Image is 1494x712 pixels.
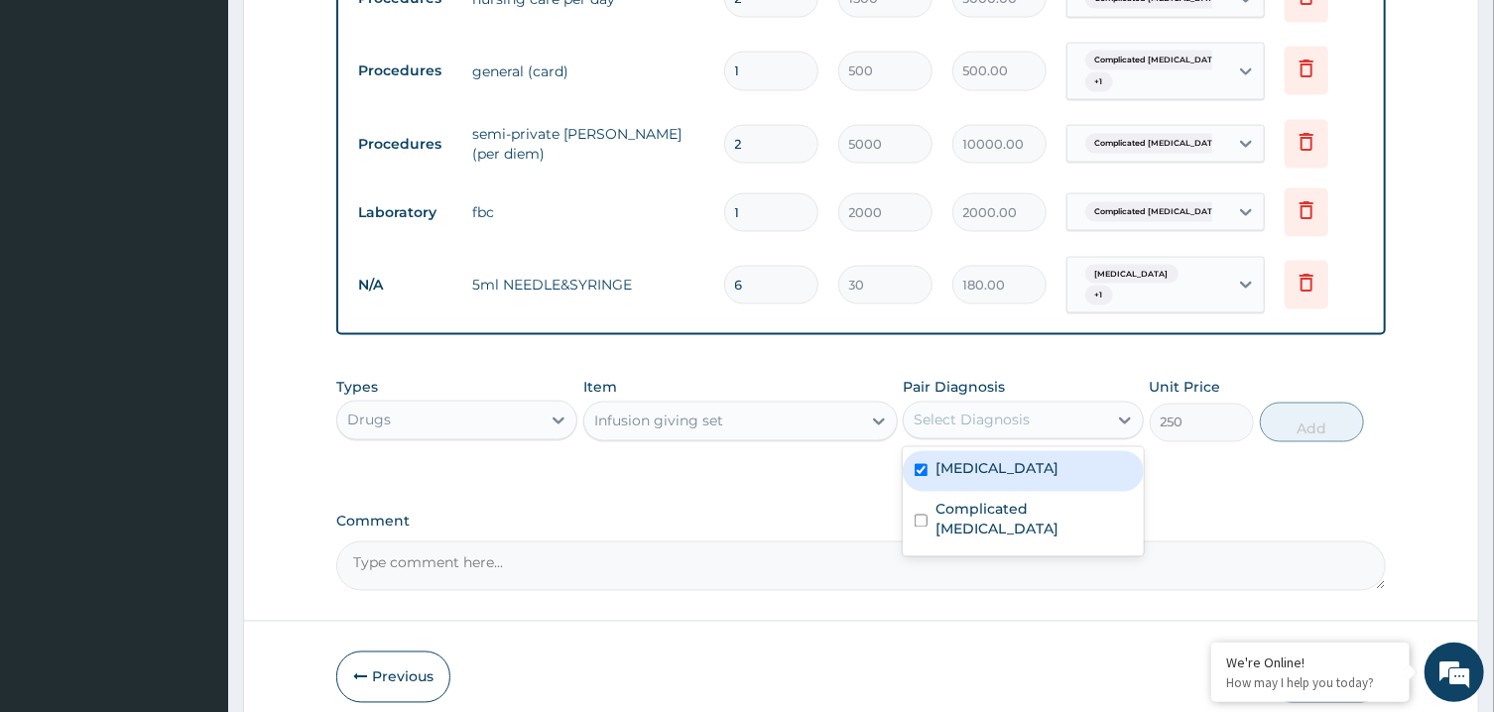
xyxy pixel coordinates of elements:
[348,194,462,231] td: Laboratory
[10,489,378,558] textarea: Type your message and hit 'Enter'
[1226,653,1395,671] div: We're Online!
[583,377,617,397] label: Item
[1260,403,1365,442] button: Add
[348,267,462,303] td: N/A
[935,500,1132,539] label: Complicated [MEDICAL_DATA]
[914,411,1030,430] div: Select Diagnosis
[462,192,713,232] td: fbc
[935,459,1058,479] label: [MEDICAL_DATA]
[1226,674,1395,691] p: How may I help you today?
[1085,265,1179,285] span: [MEDICAL_DATA]
[325,10,373,58] div: Minimize live chat window
[1085,202,1232,222] span: Complicated [MEDICAL_DATA]
[348,126,462,163] td: Procedures
[336,514,1385,531] label: Comment
[462,114,713,174] td: semi-private [PERSON_NAME] (per diem)
[1085,72,1113,92] span: + 1
[37,99,80,149] img: d_794563401_company_1708531726252_794563401
[1085,286,1113,305] span: + 1
[115,223,274,423] span: We're online!
[1085,134,1232,154] span: Complicated [MEDICAL_DATA]
[348,53,462,89] td: Procedures
[336,379,378,396] label: Types
[1085,51,1232,70] span: Complicated [MEDICAL_DATA]
[462,52,713,91] td: general (card)
[594,412,723,431] div: Infusion giving set
[336,652,450,703] button: Previous
[1150,377,1221,397] label: Unit Price
[462,265,713,304] td: 5ml NEEDLE&SYRINGE
[103,111,333,137] div: Chat with us now
[903,377,1005,397] label: Pair Diagnosis
[347,411,391,430] div: Drugs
